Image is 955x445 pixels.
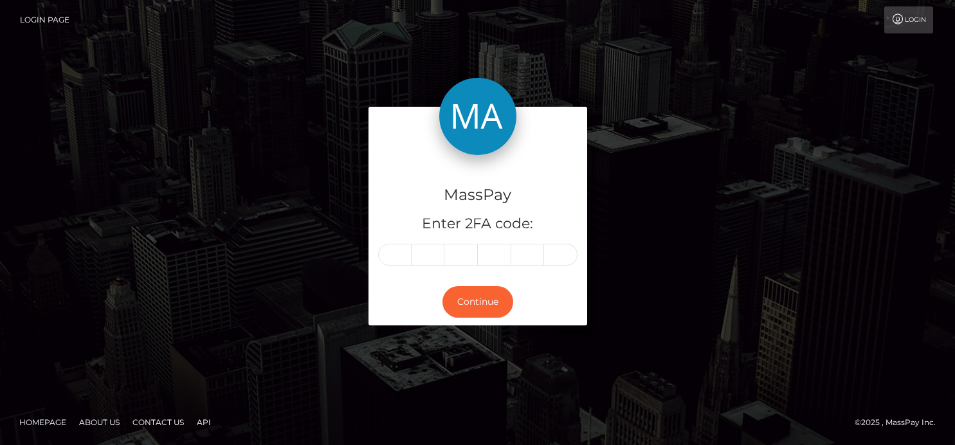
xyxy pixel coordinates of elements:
[378,214,578,234] h5: Enter 2FA code:
[855,415,945,430] div: © 2025 , MassPay Inc.
[884,6,933,33] a: Login
[378,184,578,206] h4: MassPay
[20,6,69,33] a: Login Page
[439,78,516,155] img: MassPay
[127,412,189,432] a: Contact Us
[192,412,216,432] a: API
[74,412,125,432] a: About Us
[442,286,513,318] button: Continue
[14,412,71,432] a: Homepage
